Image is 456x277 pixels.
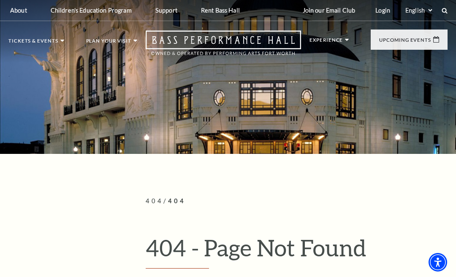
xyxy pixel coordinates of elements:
p: Plan Your Visit [86,38,132,48]
h1: 404 - Page Not Found [146,234,448,269]
p: Children's Education Program [51,7,132,14]
a: Open this option [137,30,309,63]
p: / [146,196,448,207]
p: Upcoming Events [379,38,431,47]
div: Accessibility Menu [429,253,447,272]
p: Experience [309,38,343,47]
select: Select: [404,6,434,14]
p: Tickets & Events [8,38,58,48]
p: Support [155,7,177,14]
span: 404 [146,197,163,204]
span: 404 [168,197,186,204]
p: About [10,7,27,14]
p: Rent Bass Hall [201,7,240,14]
